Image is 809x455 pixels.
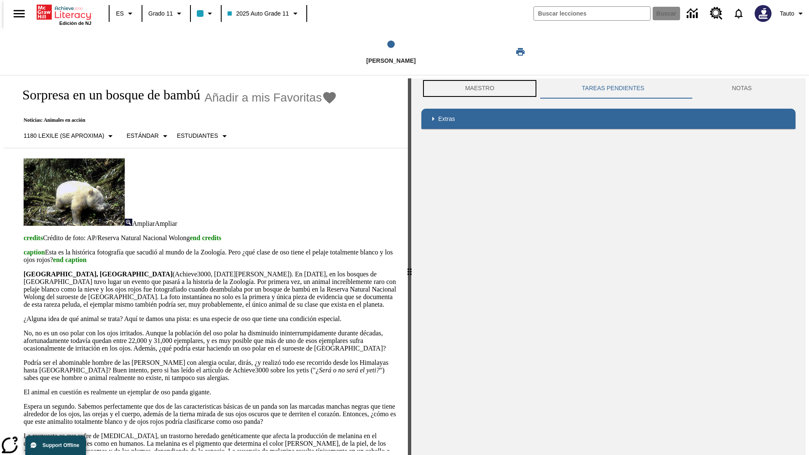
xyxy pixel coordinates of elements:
span: 2025 Auto Grade 11 [228,9,289,18]
button: Lenguaje: ES, Selecciona un idioma [112,6,139,21]
p: Espera un segundo. Sabemos perfectamente que dos de las caracteristicas básicas de un panda son l... [24,403,398,426]
p: Noticias: Animales en acción [13,117,337,123]
span: caption [24,249,45,256]
em: ¿Será o no será el yeti? [316,367,380,374]
button: Abrir el menú lateral [7,1,32,26]
span: credits [24,234,43,241]
p: Estándar [126,131,158,140]
p: 1180 Lexile (Se aproxima) [24,131,104,140]
span: end caption [53,256,87,263]
button: Tipo de apoyo, Estándar [123,128,173,144]
span: Tauto [780,9,794,18]
span: [PERSON_NAME] [366,57,415,64]
button: Clase: 2025 Auto Grade 11, Selecciona una clase [224,6,303,21]
img: Ampliar [125,219,132,226]
button: Lee step 1 of 1 [282,29,500,75]
span: end credits [190,234,221,241]
span: Ampliar [132,220,155,227]
p: (Achieve3000, [DATE][PERSON_NAME]). En [DATE], en los bosques de [GEOGRAPHIC_DATA] tuvo lugar un ... [24,270,398,308]
button: Añadir a mis Favoritas - Sorpresa en un bosque de bambú [204,90,337,105]
button: Seleccione Lexile, 1180 Lexile (Se aproxima) [20,128,119,144]
span: Grado 11 [148,9,173,18]
div: activity [411,78,806,455]
span: ES [116,9,124,18]
strong: [GEOGRAPHIC_DATA], [GEOGRAPHIC_DATA] [24,270,172,278]
p: El animal en cuestión es realmente un ejemplar de oso panda gigante. [24,388,398,396]
div: Pulsa la tecla de intro o la barra espaciadora y luego presiona las flechas de derecha e izquierd... [408,78,411,455]
img: Avatar [755,5,771,22]
p: Podría ser el abominable hombre de las [PERSON_NAME] con alergia ocular, dirás, ¿y realizó todo e... [24,359,398,382]
input: Buscar campo [534,7,650,20]
button: Support Offline [25,436,86,455]
button: Imprimir [507,44,534,59]
button: Perfil/Configuración [777,6,809,21]
div: Extras [421,109,796,129]
p: Crédito de foto: AP/Reserva Natural Nacional Wolong [24,234,398,242]
span: Añadir a mis Favoritas [204,91,322,104]
a: Centro de recursos, Se abrirá en una pestaña nueva. [705,2,728,25]
button: NOTAS [688,78,796,99]
a: Centro de información [682,2,705,25]
div: Portada [37,3,91,26]
div: Instructional Panel Tabs [421,78,796,99]
img: los pandas albinos en China a veces son confundidos con osos polares [24,158,125,226]
button: Grado: Grado 11, Elige un grado [145,6,188,21]
div: reading [3,78,408,451]
p: Esta es la histórica fotografía que sacudió al mundo de la Zoología. Pero ¿qué clase de oso tiene... [24,249,398,264]
a: Notificaciones [728,3,750,24]
button: Maestro [421,78,538,99]
span: Ampliar [155,220,177,227]
button: Seleccionar estudiante [174,128,233,144]
p: ¿Alguna idea de qué animal se trata? Aquí te damos una pista: es una especie de oso que tiene una... [24,315,398,323]
p: No, no es un oso polar con los ojos irritados. Aunque la población del oso polar ha disminuido in... [24,329,398,352]
h1: Sorpresa en un bosque de bambú [13,87,200,103]
span: Support Offline [43,442,79,448]
span: Edición de NJ [59,21,91,26]
button: El color de la clase es azul claro. Cambiar el color de la clase. [193,6,218,21]
p: Extras [438,115,455,123]
p: Estudiantes [177,131,218,140]
button: Escoja un nuevo avatar [750,3,777,24]
button: TAREAS PENDIENTES [538,78,688,99]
